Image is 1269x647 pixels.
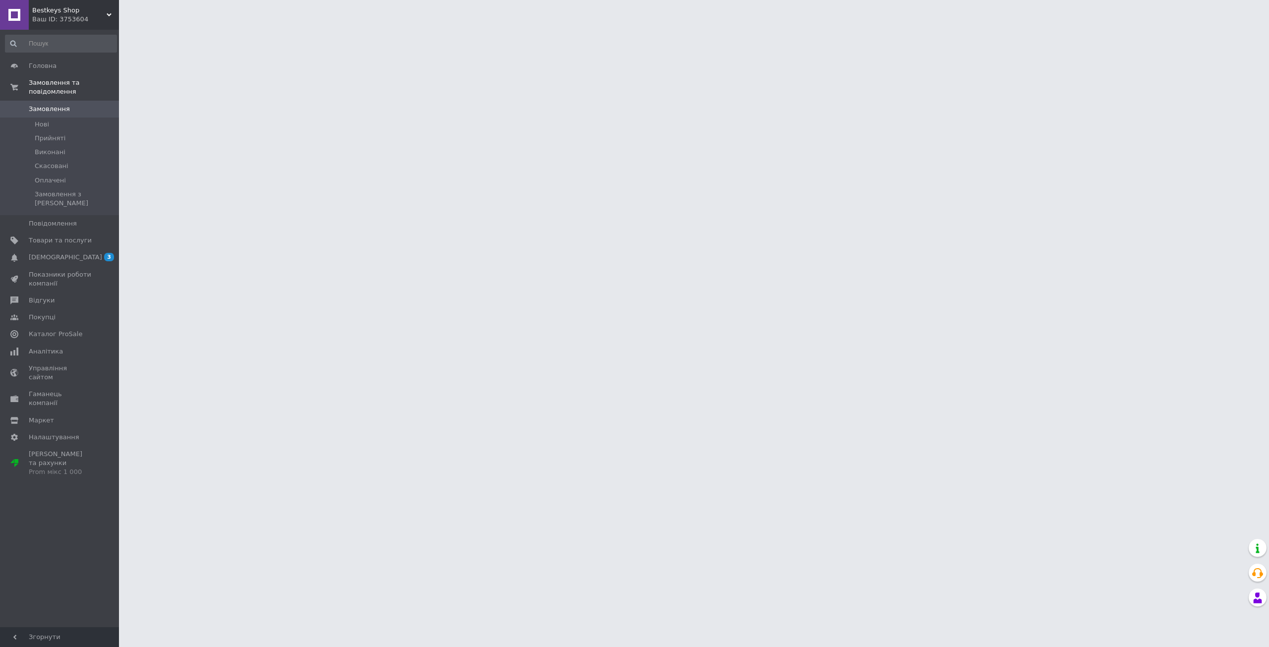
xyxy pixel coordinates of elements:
span: Аналітика [29,347,63,356]
span: Головна [29,61,57,70]
span: Оплачені [35,176,66,185]
span: Прийняті [35,134,65,143]
input: Пошук [5,35,117,53]
span: Замовлення з [PERSON_NAME] [35,190,116,208]
span: Нові [35,120,49,129]
span: [DEMOGRAPHIC_DATA] [29,253,102,262]
span: Замовлення [29,105,70,114]
span: Скасовані [35,162,68,171]
span: Покупці [29,313,56,322]
div: Ваш ID: 3753604 [32,15,119,24]
span: Виконані [35,148,65,157]
span: Каталог ProSale [29,330,82,339]
span: Маркет [29,416,54,425]
span: 3 [104,253,114,261]
span: [PERSON_NAME] та рахунки [29,450,92,477]
span: Замовлення та повідомлення [29,78,119,96]
span: Управління сайтом [29,364,92,382]
span: Налаштування [29,433,79,442]
span: Відгуки [29,296,55,305]
span: Повідомлення [29,219,77,228]
span: Товари та послуги [29,236,92,245]
span: Показники роботи компанії [29,270,92,288]
span: Bestkeys Shop [32,6,107,15]
div: Prom мікс 1 000 [29,468,92,476]
span: Гаманець компанії [29,390,92,408]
